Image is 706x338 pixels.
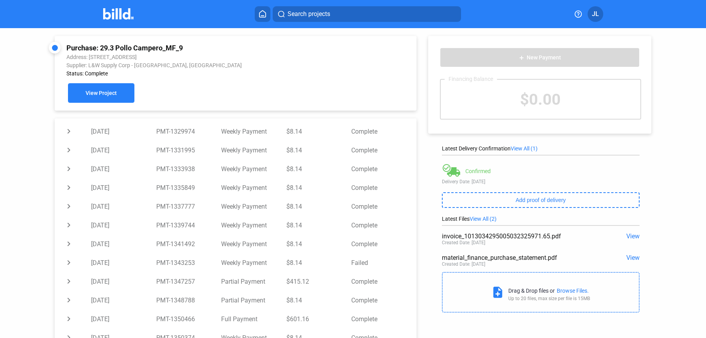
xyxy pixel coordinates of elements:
td: PMT-1350466 [156,309,222,328]
td: $8.14 [286,159,352,178]
td: [DATE] [91,272,156,291]
td: Partial Payment [221,272,286,291]
td: Complete [351,159,416,178]
mat-icon: note_add [491,286,504,299]
div: Supplier: L&W Supply Corp - [GEOGRAPHIC_DATA], [GEOGRAPHIC_DATA] [66,62,337,68]
td: [DATE] [91,309,156,328]
span: View [626,254,640,261]
span: New Payment [527,55,561,61]
td: PMT-1333938 [156,159,222,178]
td: Complete [351,309,416,328]
td: $8.14 [286,141,352,159]
td: [DATE] [91,141,156,159]
td: Complete [351,291,416,309]
td: [DATE] [91,197,156,216]
td: Complete [351,141,416,159]
td: $8.14 [286,253,352,272]
td: [DATE] [91,159,156,178]
button: Search projects [273,6,461,22]
td: Partial Payment [221,291,286,309]
td: PMT-1343253 [156,253,222,272]
td: Complete [351,197,416,216]
span: View [626,232,640,240]
td: $415.12 [286,272,352,291]
td: [DATE] [91,122,156,141]
td: [DATE] [91,216,156,234]
span: JL [592,9,599,19]
td: PMT-1329974 [156,122,222,141]
td: $8.14 [286,178,352,197]
div: Address: [STREET_ADDRESS] [66,54,337,60]
div: $0.00 [441,80,640,119]
div: invoice_1013034295005032325971.65.pdf [442,232,600,240]
td: PMT-1347257 [156,272,222,291]
div: Created Date: [DATE] [442,240,485,245]
td: $8.14 [286,122,352,141]
td: $601.16 [286,309,352,328]
button: New Payment [440,48,640,67]
td: $8.14 [286,291,352,309]
td: $8.14 [286,234,352,253]
td: Complete [351,122,416,141]
td: PMT-1331995 [156,141,222,159]
td: Weekly Payment [221,141,286,159]
td: Complete [351,234,416,253]
button: Add proof of delivery [442,192,640,208]
td: [DATE] [91,178,156,197]
div: Latest Files [442,216,640,222]
button: JL [588,6,603,22]
div: Drag & Drop files or [508,288,555,294]
button: View Project [68,83,134,103]
div: Browse Files. [557,288,589,294]
div: Created Date: [DATE] [442,261,485,267]
div: Purchase: 29.3 Pollo Campero_MF_9 [66,44,337,52]
span: View Project [86,90,117,97]
td: Weekly Payment [221,253,286,272]
td: Full Payment [221,309,286,328]
div: Up to 20 files, max size per file is 15MB [508,296,590,301]
td: $8.14 [286,216,352,234]
td: [DATE] [91,234,156,253]
div: Financing Balance [445,76,497,82]
td: [DATE] [91,291,156,309]
div: material_finance_purchase_statement.pdf [442,254,600,261]
td: Complete [351,216,416,234]
td: PMT-1339744 [156,216,222,234]
td: Weekly Payment [221,234,286,253]
td: [DATE] [91,253,156,272]
div: Latest Delivery Confirmation [442,145,640,152]
td: PMT-1335849 [156,178,222,197]
td: Complete [351,178,416,197]
mat-icon: add [518,55,525,61]
td: Weekly Payment [221,197,286,216]
td: Complete [351,272,416,291]
td: PMT-1337777 [156,197,222,216]
td: $8.14 [286,197,352,216]
span: View All (1) [511,145,538,152]
div: Confirmed [465,168,491,174]
td: Weekly Payment [221,122,286,141]
td: Failed [351,253,416,272]
td: Weekly Payment [221,178,286,197]
td: PMT-1341492 [156,234,222,253]
td: Weekly Payment [221,159,286,178]
span: Search projects [288,9,330,19]
div: Delivery Date: [DATE] [442,179,640,184]
div: Status: Complete [66,70,337,77]
span: Add proof of delivery [516,197,566,203]
span: View All (2) [470,216,497,222]
img: Billd Company Logo [103,8,134,20]
td: PMT-1348788 [156,291,222,309]
td: Weekly Payment [221,216,286,234]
